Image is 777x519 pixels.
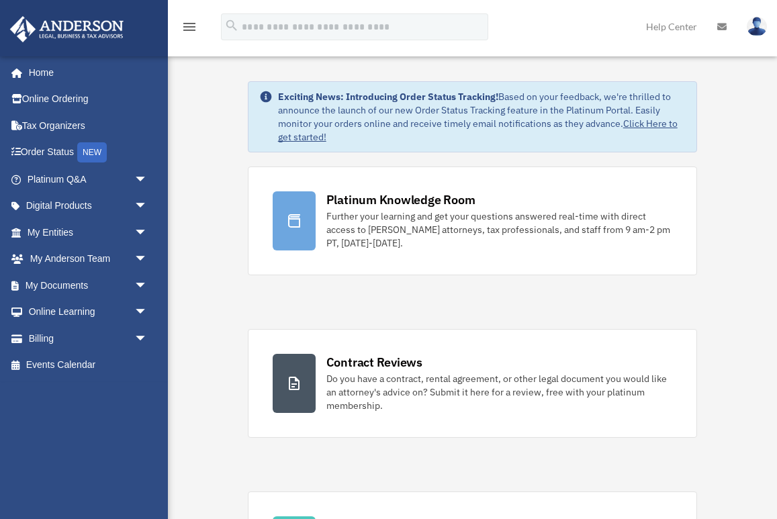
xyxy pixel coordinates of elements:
[6,16,128,42] img: Anderson Advisors Platinum Portal
[134,246,161,273] span: arrow_drop_down
[248,167,698,275] a: Platinum Knowledge Room Further your learning and get your questions answered real-time with dire...
[181,19,197,35] i: menu
[134,219,161,246] span: arrow_drop_down
[326,372,673,412] div: Do you have a contract, rental agreement, or other legal document you would like an attorney's ad...
[326,191,475,208] div: Platinum Knowledge Room
[134,166,161,193] span: arrow_drop_down
[9,139,168,167] a: Order StatusNEW
[9,325,168,352] a: Billingarrow_drop_down
[326,354,422,371] div: Contract Reviews
[278,117,678,143] a: Click Here to get started!
[77,142,107,162] div: NEW
[248,329,698,438] a: Contract Reviews Do you have a contract, rental agreement, or other legal document you would like...
[326,209,673,250] div: Further your learning and get your questions answered real-time with direct access to [PERSON_NAM...
[9,219,168,246] a: My Entitiesarrow_drop_down
[278,91,498,103] strong: Exciting News: Introducing Order Status Tracking!
[224,18,239,33] i: search
[9,272,168,299] a: My Documentsarrow_drop_down
[747,17,767,36] img: User Pic
[134,299,161,326] span: arrow_drop_down
[9,86,168,113] a: Online Ordering
[134,272,161,299] span: arrow_drop_down
[9,59,161,86] a: Home
[9,299,168,326] a: Online Learningarrow_drop_down
[181,23,197,35] a: menu
[134,325,161,352] span: arrow_drop_down
[9,166,168,193] a: Platinum Q&Aarrow_drop_down
[278,90,686,144] div: Based on your feedback, we're thrilled to announce the launch of our new Order Status Tracking fe...
[9,352,168,379] a: Events Calendar
[134,193,161,220] span: arrow_drop_down
[9,112,168,139] a: Tax Organizers
[9,193,168,220] a: Digital Productsarrow_drop_down
[9,246,168,273] a: My Anderson Teamarrow_drop_down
